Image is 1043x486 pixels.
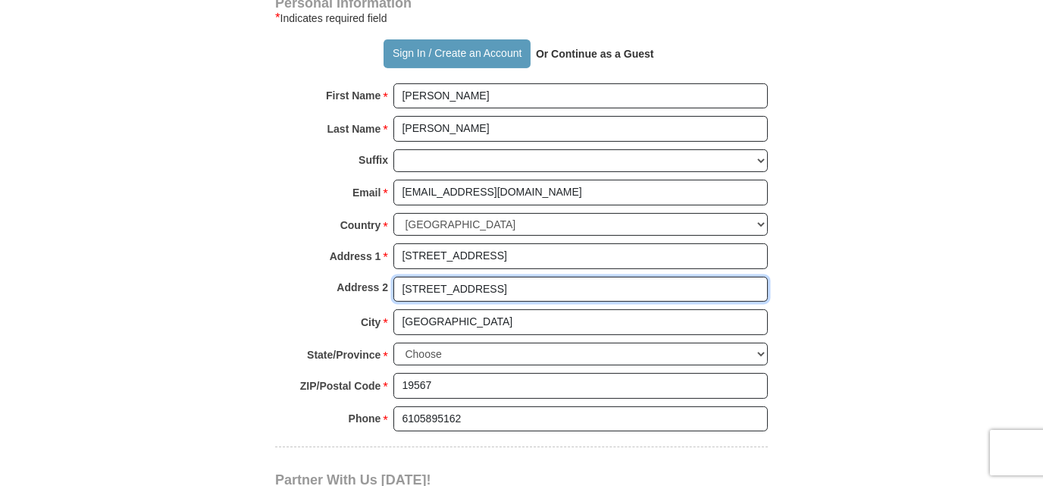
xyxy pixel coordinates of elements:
strong: ZIP/Postal Code [300,375,381,397]
strong: First Name [326,85,381,106]
strong: Email [352,182,381,203]
button: Sign In / Create an Account [384,39,530,68]
strong: Phone [349,408,381,429]
strong: State/Province [307,344,381,365]
div: Indicates required field [275,9,768,27]
strong: Or Continue as a Guest [536,48,654,60]
strong: Country [340,215,381,236]
strong: City [361,312,381,333]
strong: Suffix [359,149,388,171]
strong: Address 1 [330,246,381,267]
strong: Address 2 [337,277,388,298]
strong: Last Name [327,118,381,140]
